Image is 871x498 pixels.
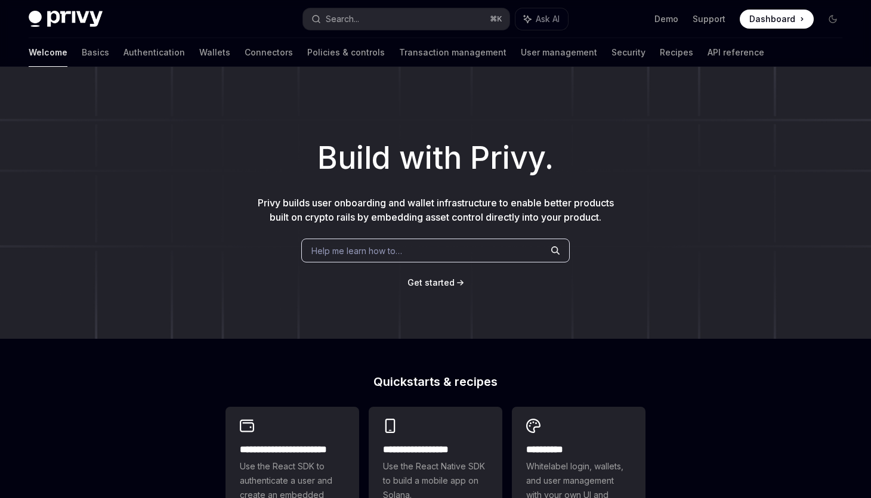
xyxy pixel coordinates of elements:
[303,8,509,30] button: Search...⌘K
[515,8,568,30] button: Ask AI
[307,38,385,67] a: Policies & controls
[654,13,678,25] a: Demo
[82,38,109,67] a: Basics
[536,13,560,25] span: Ask AI
[407,277,455,289] a: Get started
[521,38,597,67] a: User management
[693,13,725,25] a: Support
[199,38,230,67] a: Wallets
[258,197,614,223] span: Privy builds user onboarding and wallet infrastructure to enable better products built on crypto ...
[399,38,506,67] a: Transaction management
[311,245,402,257] span: Help me learn how to…
[490,14,502,24] span: ⌘ K
[226,376,645,388] h2: Quickstarts & recipes
[326,12,359,26] div: Search...
[19,135,852,181] h1: Build with Privy.
[29,11,103,27] img: dark logo
[823,10,842,29] button: Toggle dark mode
[407,277,455,287] span: Get started
[611,38,645,67] a: Security
[749,13,795,25] span: Dashboard
[245,38,293,67] a: Connectors
[29,38,67,67] a: Welcome
[123,38,185,67] a: Authentication
[740,10,814,29] a: Dashboard
[708,38,764,67] a: API reference
[660,38,693,67] a: Recipes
